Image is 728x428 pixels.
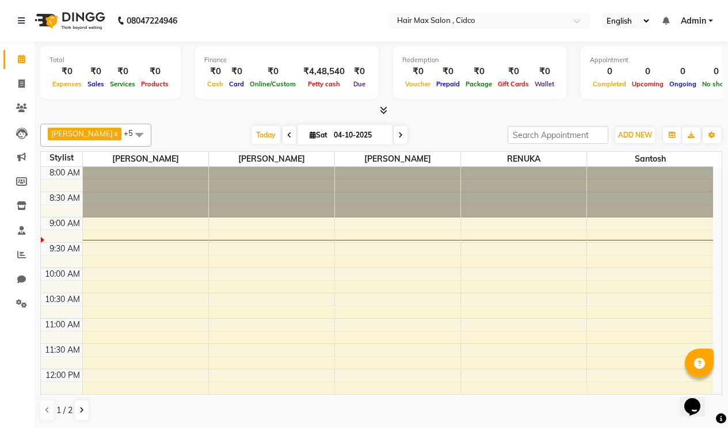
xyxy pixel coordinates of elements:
div: 12:00 PM [43,369,82,381]
span: santosh [587,152,713,166]
div: 9:30 AM [47,243,82,255]
img: logo [29,5,108,37]
span: Upcoming [629,80,666,88]
div: Stylist [41,152,82,164]
div: Finance [204,55,369,65]
div: ₹0 [107,65,138,78]
div: Redemption [402,55,557,65]
span: Services [107,80,138,88]
div: 0 [629,65,666,78]
span: Petty cash [305,80,343,88]
div: ₹0 [349,65,369,78]
div: ₹0 [495,65,532,78]
span: [PERSON_NAME] [335,152,460,166]
span: Admin [681,15,706,27]
div: ₹0 [402,65,433,78]
div: ₹0 [247,65,299,78]
div: ₹0 [433,65,463,78]
button: ADD NEW [615,127,655,143]
div: ₹0 [49,65,85,78]
div: ₹4,48,540 [299,65,349,78]
span: Sat [307,131,330,139]
span: Online/Custom [247,80,299,88]
div: 10:00 AM [43,268,82,280]
input: Search Appointment [508,126,608,144]
span: Products [138,80,171,88]
div: 9:00 AM [47,217,82,230]
span: RENUKA [461,152,586,166]
div: ₹0 [463,65,495,78]
div: 0 [590,65,629,78]
span: [PERSON_NAME] [83,152,208,166]
div: 8:00 AM [47,167,82,179]
span: Wallet [532,80,557,88]
div: Total [49,55,171,65]
div: 11:30 AM [43,344,82,356]
span: [PERSON_NAME] [51,129,113,138]
span: Expenses [49,80,85,88]
span: Sales [85,80,107,88]
span: +5 [124,128,142,137]
span: Cash [204,80,226,88]
span: Due [350,80,368,88]
span: Package [463,80,495,88]
div: ₹0 [138,65,171,78]
div: ₹0 [532,65,557,78]
span: 1 / 2 [56,404,73,416]
span: ADD NEW [618,131,652,139]
span: Completed [590,80,629,88]
span: Prepaid [433,80,463,88]
div: ₹0 [226,65,247,78]
span: Ongoing [666,80,699,88]
iframe: chat widget [680,382,716,416]
div: ₹0 [204,65,226,78]
a: x [113,129,118,138]
span: Today [251,126,280,144]
div: 11:00 AM [43,319,82,331]
div: 10:30 AM [43,293,82,305]
span: Card [226,80,247,88]
b: 08047224946 [127,5,177,37]
div: ₹0 [85,65,107,78]
span: Gift Cards [495,80,532,88]
div: 0 [666,65,699,78]
span: Voucher [402,80,433,88]
div: 8:30 AM [47,192,82,204]
span: [PERSON_NAME] [209,152,334,166]
input: 2025-10-04 [330,127,388,144]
